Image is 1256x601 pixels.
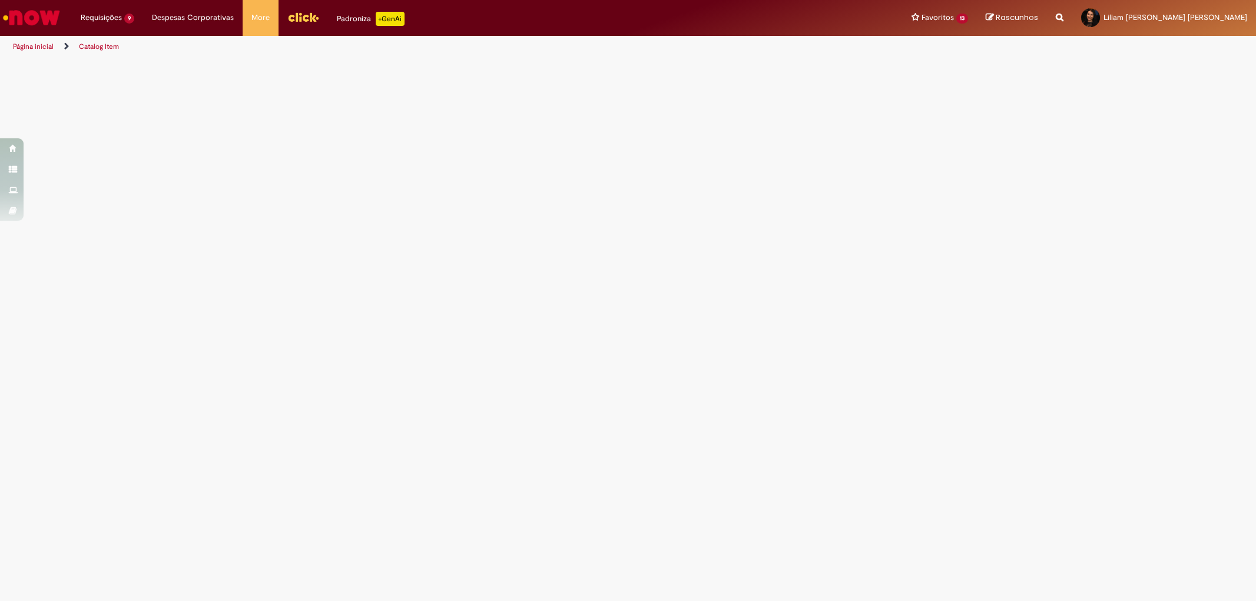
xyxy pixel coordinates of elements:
[337,12,405,26] div: Padroniza
[9,36,829,58] ul: Trilhas de página
[81,12,122,24] span: Requisições
[986,12,1038,24] a: Rascunhos
[376,12,405,26] p: +GenAi
[13,42,54,51] a: Página inicial
[79,42,119,51] a: Catalog Item
[996,12,1038,23] span: Rascunhos
[251,12,270,24] span: More
[1103,12,1247,22] span: Liliam [PERSON_NAME] [PERSON_NAME]
[152,12,234,24] span: Despesas Corporativas
[124,14,134,24] span: 9
[287,8,319,26] img: click_logo_yellow_360x200.png
[956,14,968,24] span: 13
[922,12,954,24] span: Favoritos
[1,6,62,29] img: ServiceNow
